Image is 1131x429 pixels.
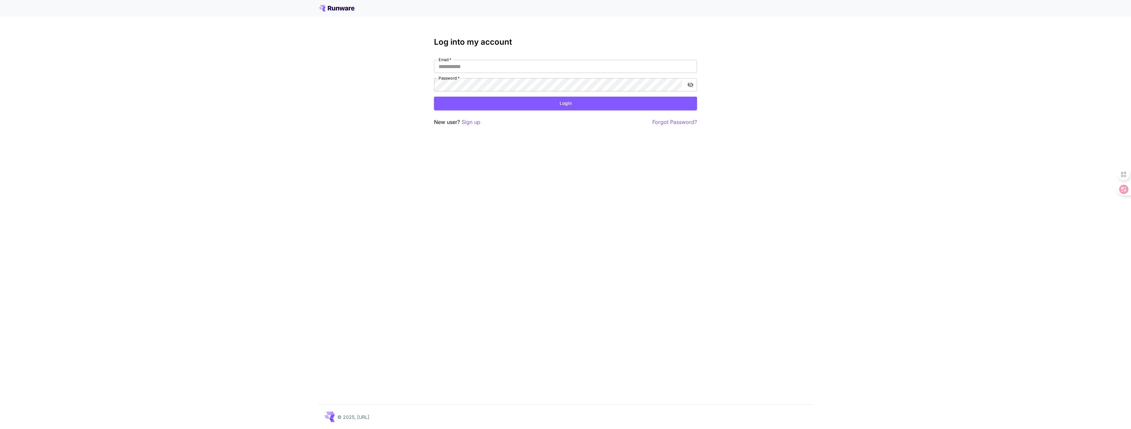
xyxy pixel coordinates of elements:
[439,75,460,81] label: Password
[434,97,697,110] button: Login
[462,118,480,126] button: Sign up
[337,414,369,420] p: © 2025, [URL]
[439,57,451,62] label: Email
[652,118,697,126] button: Forgot Password?
[434,118,480,126] p: New user?
[434,37,697,47] h3: Log into my account
[685,79,696,91] button: toggle password visibility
